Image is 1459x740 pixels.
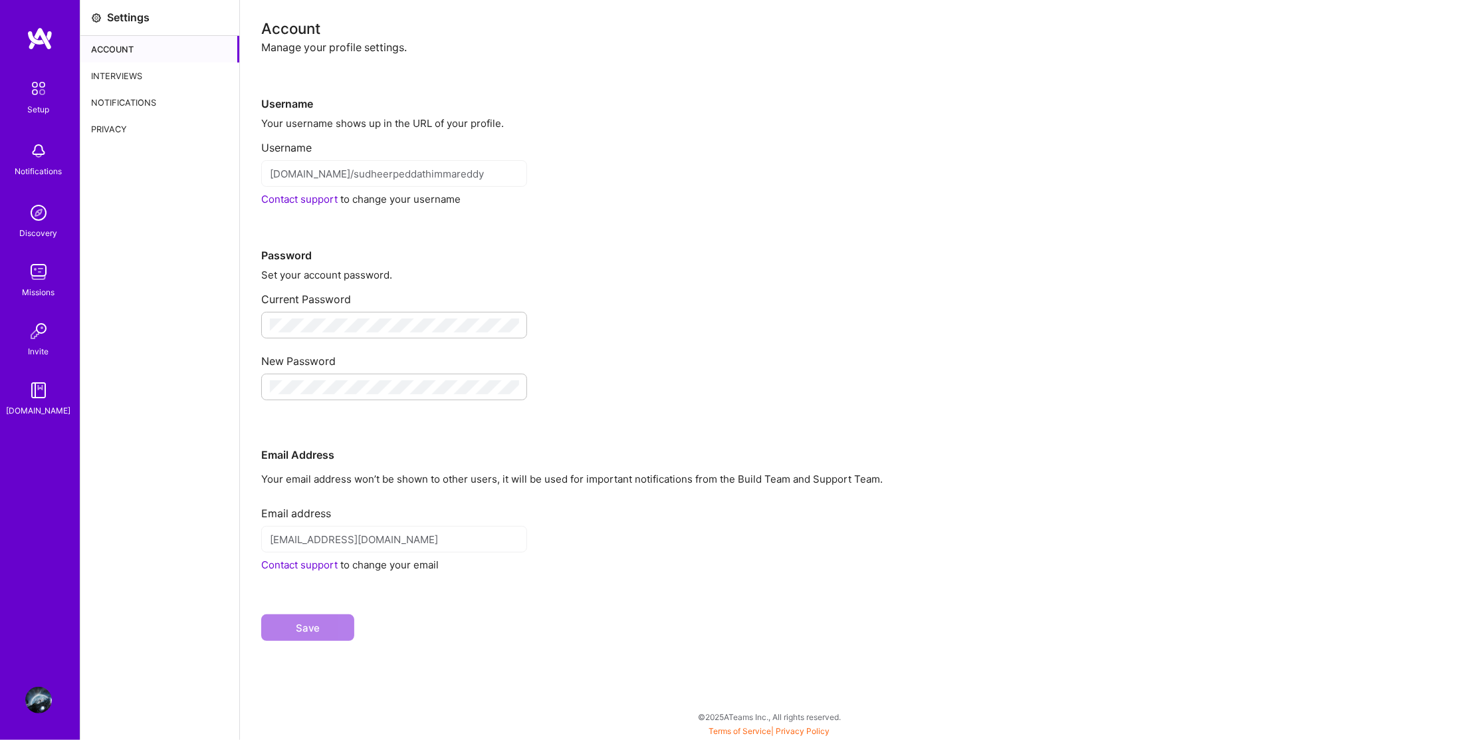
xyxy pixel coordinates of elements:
[25,199,52,226] img: discovery
[261,614,354,641] button: Save
[261,268,1438,282] div: Set your account password.
[25,318,52,344] img: Invite
[22,687,55,713] a: User Avatar
[776,726,830,736] a: Privacy Policy
[27,27,53,51] img: logo
[261,344,1438,368] div: New Password
[25,377,52,404] img: guide book
[15,164,62,178] div: Notifications
[20,226,58,240] div: Discovery
[709,726,830,736] span: |
[261,206,1438,263] div: Password
[107,11,150,25] div: Settings
[25,138,52,164] img: bell
[261,55,1438,111] div: Username
[28,102,50,116] div: Setup
[261,116,1438,130] div: Your username shows up in the URL of your profile.
[261,21,1438,35] div: Account
[709,726,772,736] a: Terms of Service
[261,193,338,205] a: Contact support
[80,700,1459,733] div: © 2025 ATeams Inc., All rights reserved.
[29,344,49,358] div: Invite
[80,36,239,62] div: Account
[80,116,239,142] div: Privacy
[261,406,1438,462] div: Email Address
[80,62,239,89] div: Interviews
[261,192,1438,206] div: to change your username
[7,404,71,418] div: [DOMAIN_NAME]
[261,496,1438,521] div: Email address
[91,13,102,23] i: icon Settings
[261,130,1438,155] div: Username
[23,285,55,299] div: Missions
[25,74,53,102] img: setup
[261,558,1438,572] div: to change your email
[80,89,239,116] div: Notifications
[25,259,52,285] img: teamwork
[261,282,1438,307] div: Current Password
[261,558,338,571] a: Contact support
[261,472,1438,486] p: Your email address won’t be shown to other users, it will be used for important notifications fro...
[261,41,1438,55] div: Manage your profile settings.
[25,687,52,713] img: User Avatar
